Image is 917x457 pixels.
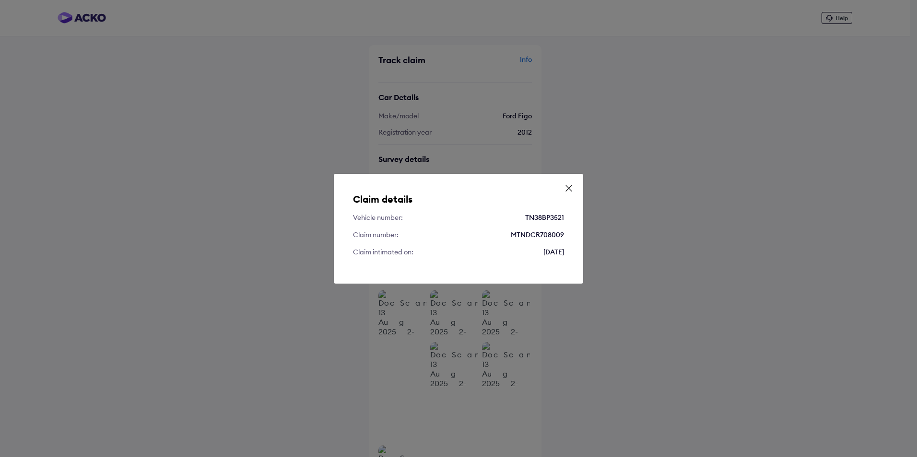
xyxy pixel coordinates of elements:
[511,230,564,240] div: MTNDCR708009
[525,213,564,222] div: TN38BP3521
[353,230,399,240] div: Claim number:
[353,213,403,222] div: Vehicle number:
[543,247,564,257] div: [DATE]
[353,193,564,205] h5: Claim details
[353,247,413,257] div: Claim intimated on:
